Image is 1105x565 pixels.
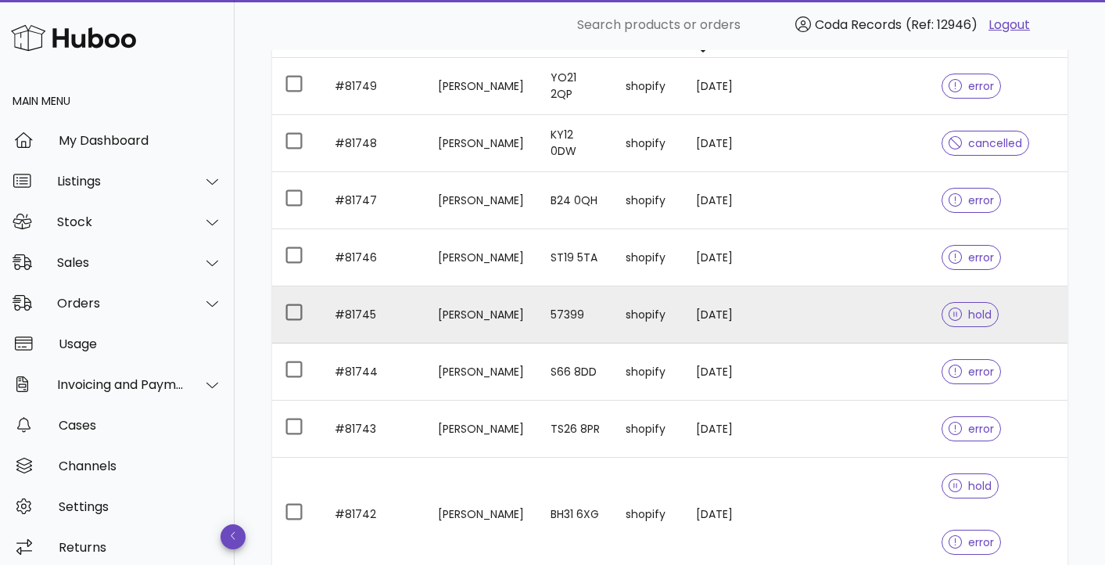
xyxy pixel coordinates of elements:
[322,286,425,344] td: #81745
[425,344,538,401] td: [PERSON_NAME]
[59,499,222,514] div: Settings
[683,172,775,229] td: [DATE]
[322,229,425,286] td: #81746
[57,255,185,270] div: Sales
[59,133,222,148] div: My Dashboard
[683,286,775,344] td: [DATE]
[438,25,492,52] span: Customer Name
[613,172,683,229] td: shopify
[335,25,400,52] span: Client Order No.
[613,229,683,286] td: shopify
[949,423,995,434] span: error
[613,115,683,172] td: shopify
[949,252,995,263] span: error
[59,540,222,555] div: Returns
[538,229,613,286] td: ST19 5TA
[322,172,425,229] td: #81747
[322,344,425,401] td: #81744
[988,16,1030,34] a: Logout
[949,138,1023,149] span: cancelled
[425,286,538,344] td: [PERSON_NAME]
[852,25,900,52] span: Tracking No.
[683,115,775,172] td: [DATE]
[683,229,775,286] td: [DATE]
[425,115,538,172] td: [PERSON_NAME]
[425,401,538,458] td: [PERSON_NAME]
[683,401,775,458] td: [DATE]
[59,418,222,433] div: Cases
[425,229,538,286] td: [PERSON_NAME]
[683,344,775,401] td: [DATE]
[949,480,992,491] span: hold
[538,286,613,344] td: 57399
[57,296,185,311] div: Orders
[683,58,775,115] td: [DATE]
[425,58,538,115] td: [PERSON_NAME]
[551,25,579,52] span: Post Code
[11,21,136,55] img: Huboo Logo
[322,115,425,172] td: #81748
[538,401,613,458] td: TS26 8PR
[949,537,995,548] span: error
[613,286,683,344] td: shopify
[949,81,995,92] span: error
[57,377,185,392] div: Invoicing and Payments
[538,344,613,401] td: S66 8DD
[949,309,992,320] span: hold
[906,16,978,34] span: (Ref: 12946)
[425,172,538,229] td: [PERSON_NAME]
[613,58,683,115] td: shopify
[949,366,995,377] span: error
[613,401,683,458] td: shopify
[57,174,185,189] div: Listings
[949,195,995,206] span: error
[59,336,222,351] div: Usage
[322,401,425,458] td: #81743
[538,172,613,229] td: B24 0QH
[815,16,902,34] span: Coda Records
[59,459,222,473] div: Channels
[57,214,185,229] div: Stock
[538,58,613,115] td: YO21 2QP
[322,58,425,115] td: #81749
[538,115,613,172] td: KY12 0DW
[613,344,683,401] td: shopify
